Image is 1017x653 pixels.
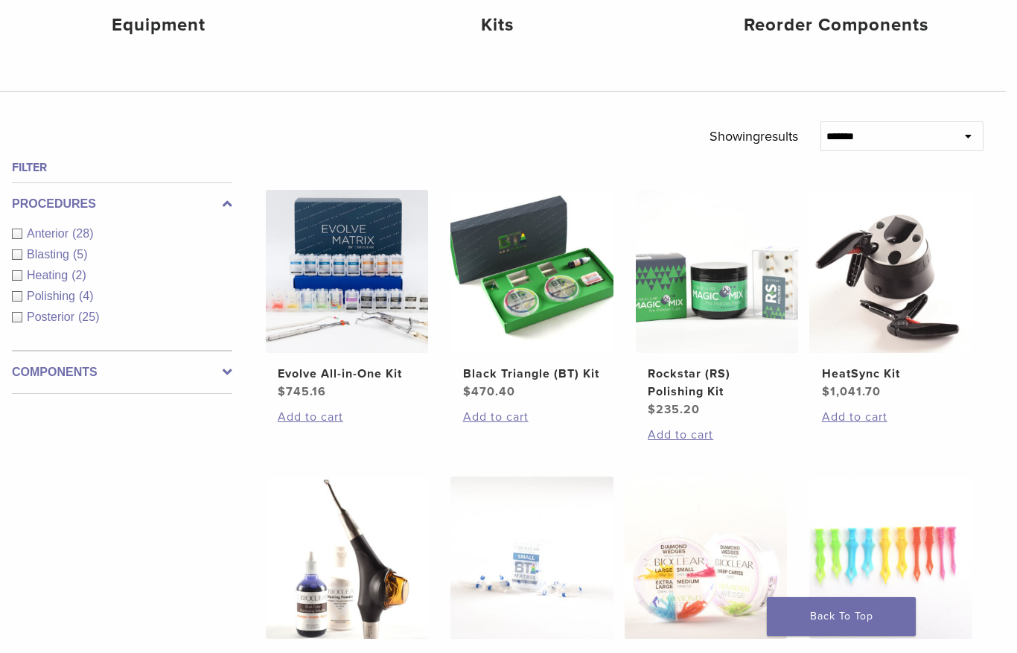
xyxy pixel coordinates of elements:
span: (2) [71,269,86,281]
label: Components [12,363,232,381]
span: $ [648,402,656,417]
label: Procedures [12,195,232,213]
a: Back To Top [767,597,916,636]
span: (5) [73,248,88,261]
span: Polishing [27,290,79,302]
span: $ [463,384,471,399]
p: Showing results [710,121,798,153]
a: Evolve All-in-One KitEvolve All-in-One Kit $745.16 [266,190,429,401]
h2: Evolve All-in-One Kit [278,365,416,383]
img: Blaster Kit [266,477,429,640]
span: (25) [78,310,99,323]
a: HeatSync KitHeatSync Kit $1,041.70 [809,190,972,401]
img: HeatSync Kit [809,190,972,353]
img: Diamond Wedge Kits [625,477,788,640]
span: Blasting [27,248,73,261]
span: (4) [79,290,94,302]
img: Diamond Wedge and Long Diamond Wedge [809,477,972,640]
span: $ [822,384,830,399]
span: (28) [72,227,93,240]
h4: Kits [351,12,643,39]
bdi: 235.20 [648,402,700,417]
span: $ [278,384,286,399]
bdi: 470.40 [463,384,515,399]
h4: Reorder Components [691,12,982,39]
a: Rockstar (RS) Polishing KitRockstar (RS) Polishing Kit $235.20 [636,190,799,418]
span: Heating [27,269,71,281]
a: Add to cart: “Rockstar (RS) Polishing Kit” [648,426,786,444]
img: Black Triangle (BT) Kit [450,190,613,353]
a: Add to cart: “Evolve All-in-One Kit” [278,408,416,426]
h2: Rockstar (RS) Polishing Kit [648,365,786,401]
h2: HeatSync Kit [822,365,960,383]
a: Add to cart: “HeatSync Kit” [822,408,960,426]
h4: Equipment [13,12,304,39]
h2: Black Triangle (BT) Kit [463,365,602,383]
a: Add to cart: “Black Triangle (BT) Kit” [463,408,602,426]
img: BT Matrix Series [450,477,613,640]
bdi: 745.16 [278,384,326,399]
h4: Filter [12,159,232,176]
bdi: 1,041.70 [822,384,881,399]
img: Rockstar (RS) Polishing Kit [636,190,799,353]
a: Black Triangle (BT) KitBlack Triangle (BT) Kit $470.40 [450,190,613,401]
img: Evolve All-in-One Kit [266,190,429,353]
span: Posterior [27,310,78,323]
span: Anterior [27,227,72,240]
